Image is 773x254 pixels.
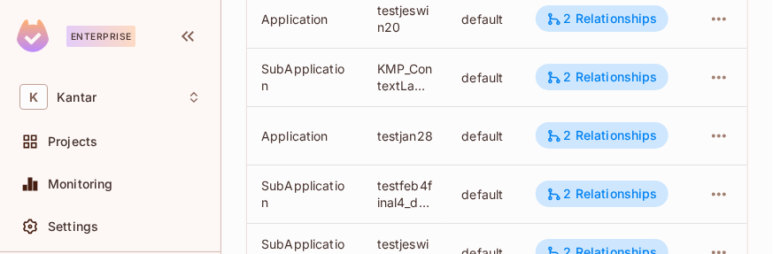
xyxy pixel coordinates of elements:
span: Projects [48,135,97,149]
div: default [461,11,506,27]
div: KMP_ContextLab_3M [377,60,434,94]
div: Application [261,11,349,27]
div: testfeb4final4_default [377,177,434,211]
div: SubApplication [261,60,349,94]
span: K [19,84,48,110]
div: default [461,186,506,203]
div: 2 Relationships [546,127,658,143]
div: default [461,127,506,144]
div: testjan28 [377,127,434,144]
div: 2 Relationships [546,186,658,202]
div: testjeswin20 [377,2,434,35]
div: Enterprise [66,26,135,47]
span: Workspace: Kantar [57,90,97,104]
img: SReyMgAAAABJRU5ErkJggg== [17,19,49,52]
div: 2 Relationships [546,69,658,85]
span: Monitoring [48,177,113,191]
div: Application [261,127,349,144]
span: Settings [48,219,98,234]
div: SubApplication [261,177,349,211]
div: default [461,69,506,86]
div: 2 Relationships [546,11,658,27]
